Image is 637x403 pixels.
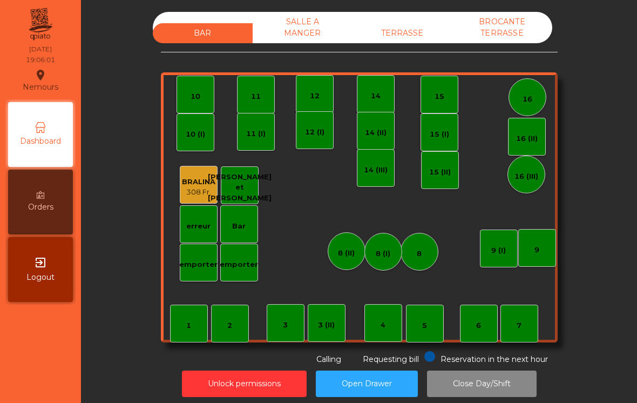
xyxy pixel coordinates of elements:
[452,12,552,43] div: BROCANTE TERRASSE
[381,320,385,331] div: 4
[232,221,246,232] div: Bar
[422,320,427,331] div: 5
[283,320,288,331] div: 3
[427,371,537,397] button: Close Day/Shift
[34,256,47,269] i: exit_to_app
[310,91,320,102] div: 12
[182,187,215,198] div: 308 Fr.
[371,91,381,102] div: 14
[316,371,418,397] button: Open Drawer
[353,23,452,43] div: TERRASSE
[318,320,335,331] div: 3 (II)
[208,172,272,204] div: [PERSON_NAME] et [PERSON_NAME]
[179,259,218,270] div: emporter
[517,320,521,331] div: 7
[491,245,506,256] div: 9 (I)
[220,259,258,270] div: emporter
[316,354,341,364] span: Calling
[153,23,253,43] div: BAR
[365,127,387,138] div: 14 (II)
[20,136,61,147] span: Dashboard
[534,245,539,256] div: 9
[227,320,232,331] div: 2
[376,248,390,259] div: 8 (I)
[253,12,353,43] div: SALLE A MANGER
[338,248,355,259] div: 8 (II)
[34,69,47,82] i: location_on
[182,371,307,397] button: Unlock permissions
[441,354,548,364] span: Reservation in the next hour
[186,320,191,331] div: 1
[29,44,52,54] div: [DATE]
[429,167,451,178] div: 15 (II)
[23,67,58,94] div: Nemours
[523,94,532,105] div: 16
[430,129,449,140] div: 15 (I)
[27,5,53,43] img: qpiato
[246,129,266,139] div: 11 (I)
[476,320,481,331] div: 6
[417,248,422,259] div: 8
[191,91,200,102] div: 10
[28,201,53,213] span: Orders
[26,272,55,283] span: Logout
[186,129,205,140] div: 10 (I)
[514,171,538,182] div: 16 (III)
[186,221,211,232] div: erreur
[182,177,215,187] div: BRALINA
[435,91,444,102] div: 15
[251,91,261,102] div: 11
[305,127,324,138] div: 12 (I)
[363,354,419,364] span: Requesting bill
[364,165,388,176] div: 14 (III)
[516,133,538,144] div: 16 (II)
[26,55,55,65] div: 19:06:01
